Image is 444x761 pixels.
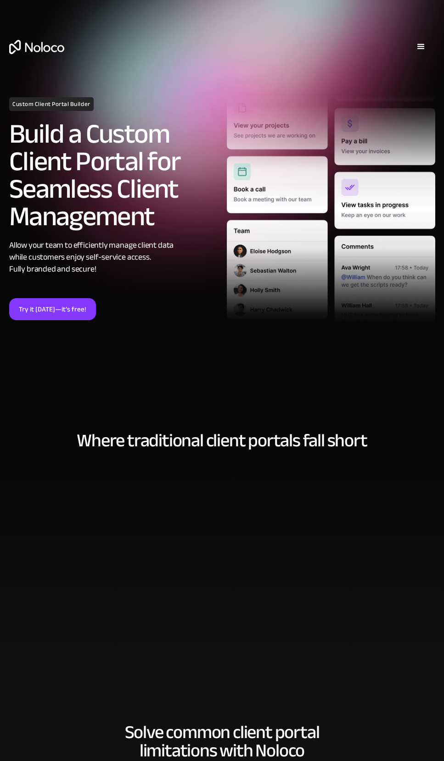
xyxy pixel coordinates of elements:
[9,120,218,230] h2: Build a Custom Client Portal for Seamless Client Management
[9,723,435,760] h2: Solve common client portal limitations with Noloco
[9,40,64,54] a: home
[9,97,94,111] h1: Custom Client Portal Builder
[9,239,218,275] div: Allow your team to efficiently manage client data while customers enjoy self-service access. Full...
[407,33,435,61] div: menu
[9,298,96,320] a: Try it [DATE]—it’s free!
[9,432,435,450] h2: Where traditional client portals fall short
